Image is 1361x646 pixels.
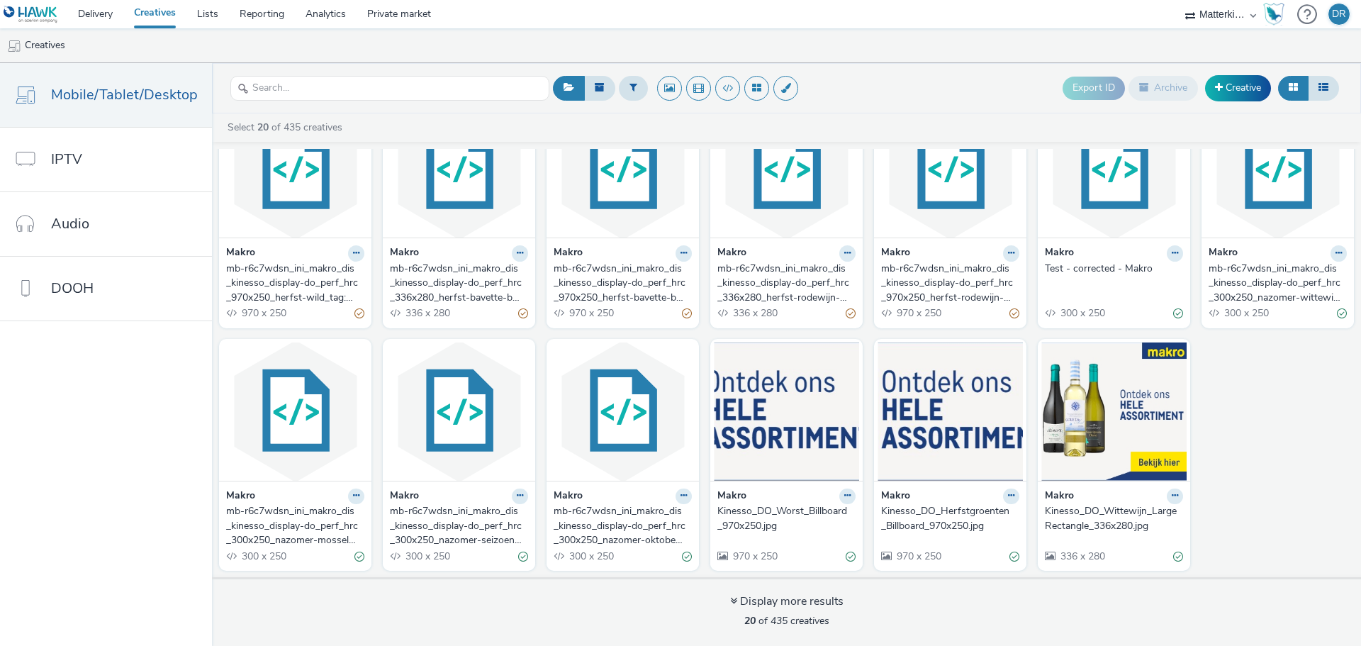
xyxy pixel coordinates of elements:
[226,504,359,547] div: mb-r6c7wdsn_ini_makro_dis_kinesso_display-do_perf_hrc_300x250_nazomer-mosseloester_tag:D428622435
[1045,245,1074,262] strong: Makro
[1045,262,1177,276] div: Test - corrected - Makro
[390,262,522,305] div: mb-r6c7wdsn_ini_makro_dis_kinesso_display-do_perf_hrc_336x280_herfst-bavette-b_tag:D430884312
[714,343,859,481] img: Kinesso_DO_Worst_Billboard_970x250.jpg visual
[878,99,1023,238] img: mb-r6c7wdsn_ini_makro_dis_kinesso_display-do_perf_hrc_970x250_herfst-rodewijn-b_tag:D430884297 vi...
[846,549,856,564] div: Valid
[881,489,910,505] strong: Makro
[717,262,850,305] div: mb-r6c7wdsn_ini_makro_dis_kinesso_display-do_perf_hrc_336x280_herfst-rodewijn-b_tag:D430884300
[51,84,198,105] span: Mobile/Tablet/Desktop
[1041,99,1187,238] img: Test - corrected - Makro visual
[404,306,450,320] span: 336 x 280
[51,213,89,234] span: Audio
[881,262,1019,305] a: mb-r6c7wdsn_ini_makro_dis_kinesso_display-do_perf_hrc_970x250_herfst-rodewijn-b_tag:D430884297
[846,306,856,321] div: Partially valid
[1205,99,1350,238] img: mb-r6c7wdsn_ini_makro_dis_kinesso_display-do_perf_hrc_300x250_nazomer-wittewijn_tag:D428622447 vi...
[682,306,692,321] div: Partially valid
[240,306,286,320] span: 970 x 250
[568,306,614,320] span: 970 x 250
[240,550,286,563] span: 300 x 250
[1173,549,1183,564] div: Valid
[4,6,58,23] img: undefined Logo
[744,614,829,628] span: of 435 creatives
[1308,76,1339,100] button: Table
[714,99,859,238] img: mb-r6c7wdsn_ini_makro_dis_kinesso_display-do_perf_hrc_336x280_herfst-rodewijn-b_tag:D430884300 vi...
[1063,77,1125,99] button: Export ID
[390,504,528,547] a: mb-r6c7wdsn_ini_makro_dis_kinesso_display-do_perf_hrc_300x250_nazomer-seizoensgroente_tag:D428239046
[1332,4,1346,25] div: DR
[1009,306,1019,321] div: Partially valid
[554,262,692,305] a: mb-r6c7wdsn_ini_makro_dis_kinesso_display-do_perf_hrc_970x250_herfst-bavette-b_tag:D430884309
[554,504,692,547] a: mb-r6c7wdsn_ini_makro_dis_kinesso_display-do_perf_hrc_300x250_nazomer-oktoberfest_tag:D428237123
[1209,262,1347,305] a: mb-r6c7wdsn_ini_makro_dis_kinesso_display-do_perf_hrc_300x250_nazomer-wittewijn_tag:D428622447
[717,504,850,533] div: Kinesso_DO_Worst_Billboard_970x250.jpg
[550,99,695,238] img: mb-r6c7wdsn_ini_makro_dis_kinesso_display-do_perf_hrc_970x250_herfst-bavette-b_tag:D430884309 visual
[51,149,82,169] span: IPTV
[518,549,528,564] div: Valid
[223,99,368,238] img: mb-r6c7wdsn_ini_makro_dis_kinesso_display-do_perf_hrc_970x250_herfst-wild_tag:D430884321 visual
[1209,245,1238,262] strong: Makro
[404,550,450,563] span: 300 x 250
[226,245,255,262] strong: Makro
[390,489,419,505] strong: Makro
[1045,489,1074,505] strong: Makro
[554,245,583,262] strong: Makro
[1009,549,1019,564] div: Valid
[390,245,419,262] strong: Makro
[554,489,583,505] strong: Makro
[1263,3,1290,26] a: Hawk Academy
[230,76,549,101] input: Search...
[354,549,364,564] div: Valid
[881,262,1014,305] div: mb-r6c7wdsn_ini_makro_dis_kinesso_display-do_perf_hrc_970x250_herfst-rodewijn-b_tag:D430884297
[717,245,746,262] strong: Makro
[1045,262,1183,276] a: Test - corrected - Makro
[717,489,746,505] strong: Makro
[881,504,1014,533] div: Kinesso_DO_Herfstgroenten_Billboard_970x250.jpg
[895,306,941,320] span: 970 x 250
[1278,76,1309,100] button: Grid
[226,121,348,134] a: Select of 435 creatives
[257,121,269,134] strong: 20
[223,343,368,481] img: mb-r6c7wdsn_ini_makro_dis_kinesso_display-do_perf_hrc_300x250_nazomer-mosseloester_tag:D428622435...
[1128,76,1198,100] button: Archive
[1045,504,1183,533] a: Kinesso_DO_Wittewijn_LargeRectangle_336x280.jpg
[226,489,255,505] strong: Makro
[226,262,359,305] div: mb-r6c7wdsn_ini_makro_dis_kinesso_display-do_perf_hrc_970x250_herfst-wild_tag:D430884321
[1173,306,1183,321] div: Valid
[386,99,532,238] img: mb-r6c7wdsn_ini_makro_dis_kinesso_display-do_perf_hrc_336x280_herfst-bavette-b_tag:D430884312 visual
[1045,504,1177,533] div: Kinesso_DO_Wittewijn_LargeRectangle_336x280.jpg
[732,550,778,563] span: 970 x 250
[878,343,1023,481] img: Kinesso_DO_Herfstgroenten_Billboard_970x250.jpg visual
[1223,306,1269,320] span: 300 x 250
[390,504,522,547] div: mb-r6c7wdsn_ini_makro_dis_kinesso_display-do_perf_hrc_300x250_nazomer-seizoensgroente_tag:D428239046
[881,504,1019,533] a: Kinesso_DO_Herfstgroenten_Billboard_970x250.jpg
[717,504,856,533] a: Kinesso_DO_Worst_Billboard_970x250.jpg
[1337,306,1347,321] div: Valid
[226,504,364,547] a: mb-r6c7wdsn_ini_makro_dis_kinesso_display-do_perf_hrc_300x250_nazomer-mosseloester_tag:D428622435
[554,262,686,305] div: mb-r6c7wdsn_ini_makro_dis_kinesso_display-do_perf_hrc_970x250_herfst-bavette-b_tag:D430884309
[518,306,528,321] div: Partially valid
[730,594,844,610] div: Display more results
[550,343,695,481] img: mb-r6c7wdsn_ini_makro_dis_kinesso_display-do_perf_hrc_300x250_nazomer-oktoberfest_tag:D428237123 ...
[1205,75,1271,101] a: Creative
[1041,343,1187,481] img: Kinesso_DO_Wittewijn_LargeRectangle_336x280.jpg visual
[390,262,528,305] a: mb-r6c7wdsn_ini_makro_dis_kinesso_display-do_perf_hrc_336x280_herfst-bavette-b_tag:D430884312
[568,550,614,563] span: 300 x 250
[226,262,364,305] a: mb-r6c7wdsn_ini_makro_dis_kinesso_display-do_perf_hrc_970x250_herfst-wild_tag:D430884321
[717,262,856,305] a: mb-r6c7wdsn_ini_makro_dis_kinesso_display-do_perf_hrc_336x280_herfst-rodewijn-b_tag:D430884300
[744,614,756,628] strong: 20
[1059,306,1105,320] span: 300 x 250
[554,504,686,547] div: mb-r6c7wdsn_ini_makro_dis_kinesso_display-do_perf_hrc_300x250_nazomer-oktoberfest_tag:D428237123
[1059,550,1105,563] span: 336 x 280
[682,549,692,564] div: Valid
[881,245,910,262] strong: Makro
[1209,262,1341,305] div: mb-r6c7wdsn_ini_makro_dis_kinesso_display-do_perf_hrc_300x250_nazomer-wittewijn_tag:D428622447
[386,343,532,481] img: mb-r6c7wdsn_ini_makro_dis_kinesso_display-do_perf_hrc_300x250_nazomer-seizoensgroente_tag:D428239...
[1263,3,1284,26] img: Hawk Academy
[51,278,94,299] span: DOOH
[895,550,941,563] span: 970 x 250
[732,306,778,320] span: 336 x 280
[354,306,364,321] div: Partially valid
[7,39,21,53] img: mobile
